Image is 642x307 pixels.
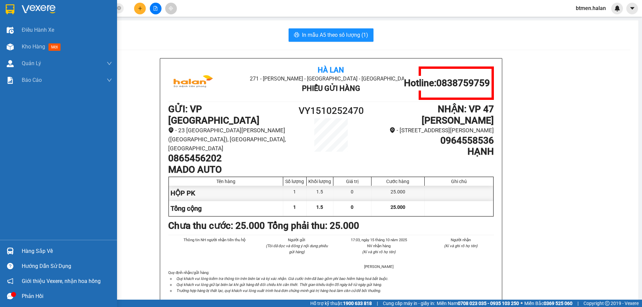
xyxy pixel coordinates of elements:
[168,220,265,231] b: Chưa thu cước : 25.000
[458,301,519,306] strong: 0708 023 035 - 0935 103 250
[176,288,381,293] i: Trường hợp hàng bị thất lạc, quý khách vui lòng xuất trình hoá đơn chứng minh giá trị hàng hoá là...
[373,179,423,184] div: Cước hàng
[168,153,290,164] h1: 0865456202
[171,204,202,212] span: Tổng cộng
[302,31,368,39] span: In mẫu A5 theo số lượng (1)
[390,127,395,133] span: environment
[422,104,494,126] b: NHẬN : VP 47 [PERSON_NAME]
[168,127,174,133] span: environment
[22,261,112,271] div: Hướng dẫn sử dụng
[377,300,378,307] span: |
[283,186,307,201] div: 1
[22,291,112,301] div: Phản hồi
[521,302,523,305] span: ⚪️
[8,45,100,68] b: GỬI : VP [GEOGRAPHIC_DATA]
[22,246,112,256] div: Hàng sắp về
[264,237,330,243] li: Người gửi
[169,6,173,11] span: aim
[302,84,360,93] b: Phiếu Gửi Hàng
[176,276,388,281] i: Quý khách vui lòng kiểm tra thông tin trên biên lai và ký xác nhận. Giá cước trên đã bao gồm phí ...
[168,66,218,100] img: logo.jpg
[404,78,490,89] h1: Hotline: 0838759759
[7,27,14,34] img: warehouse-icon
[318,66,344,74] b: Hà Lan
[171,179,281,184] div: Tên hàng
[168,270,494,294] div: Quy định nhận/gửi hàng :
[22,43,45,50] span: Kho hàng
[371,186,425,201] div: 25.000
[362,250,396,254] i: (Kí và ghi rõ họ tên)
[7,248,14,255] img: warehouse-icon
[182,237,248,243] li: Thông tin NH người nhận tiền thu hộ
[63,16,280,25] li: 271 - [PERSON_NAME] - [GEOGRAPHIC_DATA] - [GEOGRAPHIC_DATA]
[333,186,371,201] div: 0
[544,301,572,306] strong: 0369 525 060
[7,278,13,284] span: notification
[22,76,42,84] span: Báo cáo
[285,179,305,184] div: Số lượng
[168,104,259,126] b: GỬI : VP [GEOGRAPHIC_DATA]
[629,5,635,11] span: caret-down
[153,6,158,11] span: file-add
[426,179,492,184] div: Ghi chú
[383,300,435,307] span: Cung cấp máy in - giấy in:
[138,6,142,11] span: plus
[222,74,439,83] li: 271 - [PERSON_NAME] - [GEOGRAPHIC_DATA] - [GEOGRAPHIC_DATA]
[7,77,14,84] img: solution-icon
[570,4,611,12] span: btmen.halan
[524,300,572,307] span: Miền Bắc
[169,186,283,201] div: HỘP PK
[134,3,146,14] button: plus
[289,28,373,42] button: printerIn mẫu A5 theo số lượng (1)
[165,3,177,14] button: aim
[614,5,620,11] img: icon-new-feature
[22,26,54,34] span: Điều hành xe
[8,8,59,42] img: logo.jpg
[176,282,382,287] i: Quý khách vui lòng giữ lại biên lai khi gửi hàng để đối chiếu khi cần thiết. Thời gian khiếu kiện...
[372,146,494,157] h1: HẠNH
[6,4,14,14] img: logo-vxr
[290,104,372,118] h1: VY1510252470
[343,301,372,306] strong: 1900 633 818
[437,300,519,307] span: Miền Nam
[7,293,13,299] span: message
[22,59,41,67] span: Quản Lý
[346,243,412,249] li: NV nhận hàng
[346,264,412,270] li: [PERSON_NAME]
[316,204,323,210] span: 1.5
[346,237,412,243] li: 17:03, ngày 15 tháng 10 năm 2025
[7,60,14,67] img: warehouse-icon
[335,179,369,184] div: Giá trị
[391,204,405,210] span: 25.000
[444,244,477,248] i: (Kí và ghi rõ họ tên)
[150,3,162,14] button: file-add
[48,43,61,51] span: mới
[372,135,494,146] h1: 0964558536
[117,6,121,10] span: close-circle
[22,277,101,285] span: Giới thiệu Vexere, nhận hoa hồng
[266,244,328,254] i: (Tôi đã đọc và đồng ý nội dung phiếu gửi hàng)
[372,126,494,135] li: - [STREET_ADDRESS][PERSON_NAME]
[7,43,14,50] img: warehouse-icon
[577,300,578,307] span: |
[310,300,372,307] span: Hỗ trợ kỹ thuật:
[294,32,299,38] span: printer
[605,301,610,306] span: copyright
[308,179,331,184] div: Khối lượng
[168,126,290,153] li: - 23 [GEOGRAPHIC_DATA][PERSON_NAME] ([GEOGRAPHIC_DATA]), [GEOGRAPHIC_DATA], [GEOGRAPHIC_DATA]
[107,61,112,66] span: down
[168,164,290,175] h1: MADO AUTO
[626,3,638,14] button: caret-down
[117,5,121,12] span: close-circle
[107,78,112,83] span: down
[293,204,296,210] span: 1
[267,220,359,231] b: Tổng phải thu: 25.000
[307,186,333,201] div: 1.5
[351,204,353,210] span: 0
[7,263,13,269] span: question-circle
[428,237,494,243] li: Người nhận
